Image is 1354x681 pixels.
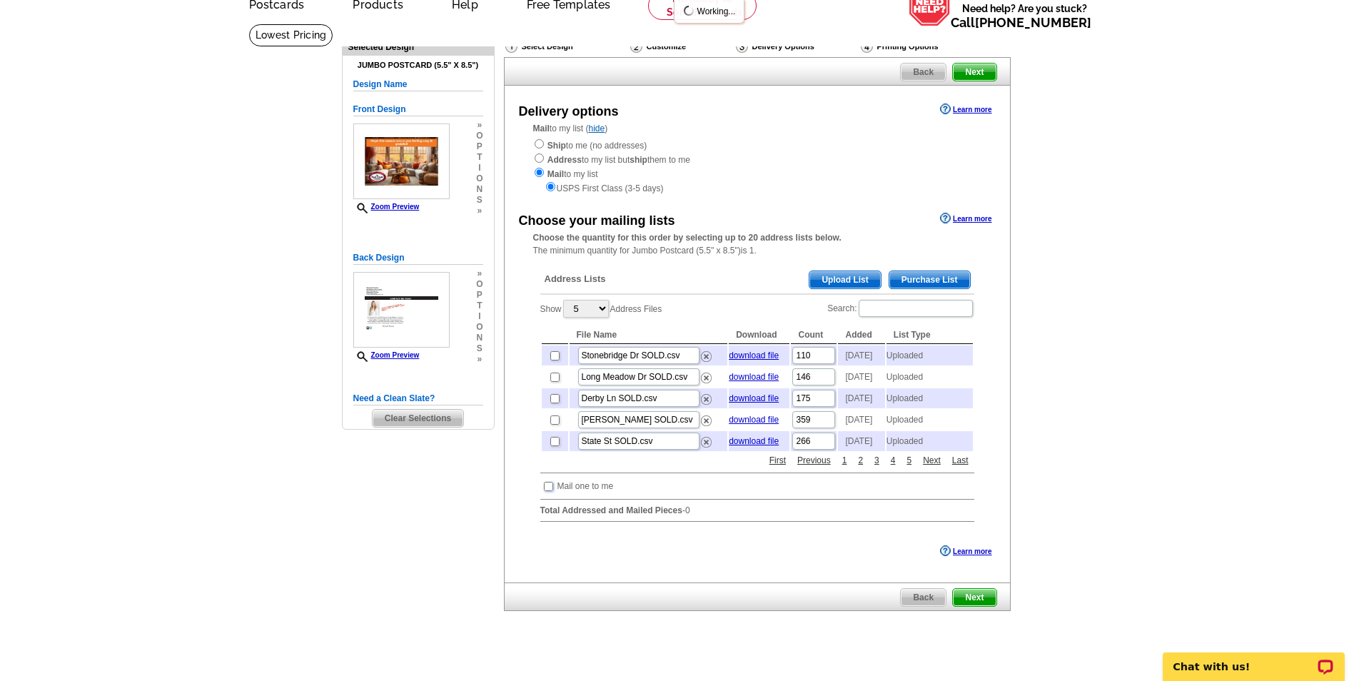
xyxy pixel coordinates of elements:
[701,415,712,426] img: delete.png
[476,279,483,290] span: o
[545,273,606,286] span: Address Lists
[505,122,1010,195] div: to my list ( )
[533,123,550,133] strong: Mail
[838,410,884,430] td: [DATE]
[685,505,690,515] span: 0
[353,61,483,70] h4: Jumbo Postcard (5.5" x 8.5")
[353,251,483,265] h5: Back Design
[533,233,842,243] strong: Choose the quantity for this order by selecting up to 20 address lists below.
[476,173,483,184] span: o
[886,388,973,408] td: Uploaded
[476,301,483,311] span: t
[533,138,981,195] div: to me (no addresses) to my list but them to me to my list
[353,392,483,405] h5: Need a Clean Slate?
[476,152,483,163] span: t
[589,123,605,133] a: hide
[861,40,873,53] img: Printing Options & Summary
[729,393,779,403] a: download file
[859,39,986,54] div: Printing Options
[701,351,712,362] img: delete.png
[949,454,972,467] a: Last
[505,231,1010,257] div: The minimum quantity for Jumbo Postcard (5.5" x 8.5")is 1.
[886,326,973,344] th: List Type
[838,431,884,451] td: [DATE]
[903,454,915,467] a: 5
[940,213,991,224] a: Learn more
[476,268,483,279] span: »
[353,123,450,199] img: small-thumb.jpg
[729,372,779,382] a: download file
[570,326,728,344] th: File Name
[827,298,974,318] label: Search:
[901,64,946,81] span: Back
[953,589,996,606] span: Next
[854,454,867,467] a: 2
[729,415,779,425] a: download file
[900,63,946,81] a: Back
[838,345,884,365] td: [DATE]
[809,271,880,288] span: Upload List
[629,39,734,54] div: Customize
[563,300,609,318] select: ShowAddress Files
[343,40,494,54] div: Selected Design
[353,351,420,359] a: Zoom Preview
[701,394,712,405] img: delete.png
[791,326,837,344] th: Count
[476,322,483,333] span: o
[701,413,712,423] a: Remove this list
[859,300,973,317] input: Search:
[887,454,899,467] a: 4
[734,39,859,57] div: Delivery Options
[476,163,483,173] span: i
[476,311,483,322] span: i
[901,589,946,606] span: Back
[838,326,884,344] th: Added
[476,141,483,152] span: p
[766,454,789,467] a: First
[505,40,517,53] img: Select Design
[476,184,483,195] span: n
[630,155,647,165] strong: ship
[547,155,582,165] strong: Address
[886,410,973,430] td: Uploaded
[919,454,944,467] a: Next
[476,343,483,354] span: s
[839,454,851,467] a: 1
[353,78,483,91] h5: Design Name
[838,388,884,408] td: [DATE]
[476,195,483,206] span: s
[683,5,694,16] img: loading...
[951,15,1091,30] span: Call
[476,120,483,131] span: »
[794,454,834,467] a: Previous
[886,367,973,387] td: Uploaded
[547,141,566,151] strong: Ship
[353,203,420,211] a: Zoom Preview
[353,103,483,116] h5: Front Design
[975,15,1091,30] a: [PHONE_NUMBER]
[533,181,981,195] div: USPS First Class (3-5 days)
[1153,636,1354,681] iframe: LiveChat chat widget
[476,290,483,301] span: p
[540,505,682,515] strong: Total Addressed and Mailed Pieces
[729,436,779,446] a: download file
[701,348,712,358] a: Remove this list
[886,345,973,365] td: Uploaded
[729,350,779,360] a: download file
[701,370,712,380] a: Remove this list
[476,333,483,343] span: n
[373,410,463,427] span: Clear Selections
[353,272,450,348] img: small-thumb.jpg
[871,454,883,467] a: 3
[504,39,629,57] div: Select Design
[701,437,712,448] img: delete.png
[533,260,981,533] div: -
[900,588,946,607] a: Back
[940,545,991,557] a: Learn more
[557,479,615,493] td: Mail one to me
[476,131,483,141] span: o
[701,373,712,383] img: delete.png
[519,102,619,121] div: Delivery options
